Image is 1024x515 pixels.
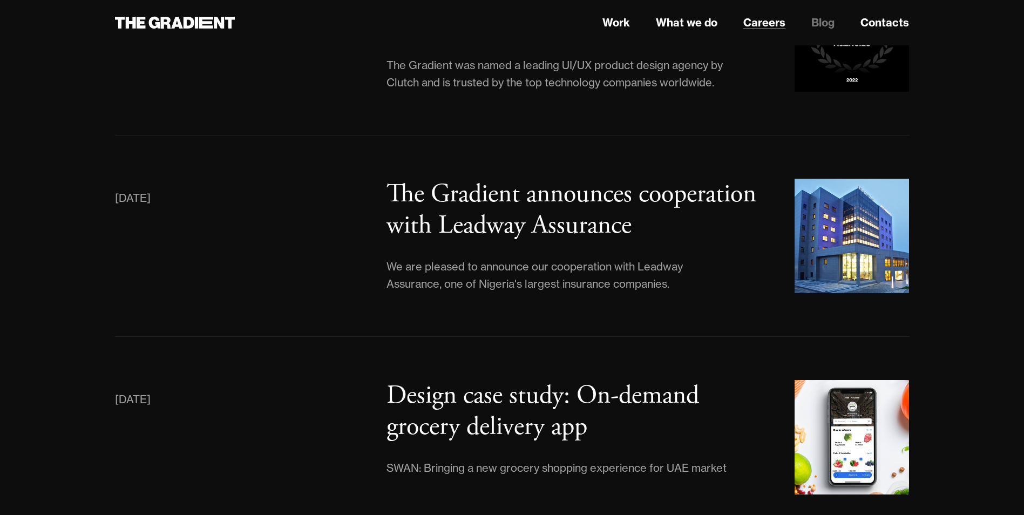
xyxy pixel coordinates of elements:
a: What we do [656,15,717,31]
a: Contacts [860,15,909,31]
div: [DATE] [115,391,151,408]
div: We are pleased to announce our cooperation with Leadway Assurance, one of Nigeria's largest insur... [386,258,730,293]
a: [DATE]Design case study: On-demand grocery delivery appSWAN: Bringing a new grocery shopping expe... [115,380,910,494]
a: Careers [743,15,785,31]
div: The Gradient was named a leading UI/UX product design agency by Clutch and is trusted by the top ... [386,57,730,91]
div: [DATE] [115,189,151,207]
a: Work [602,15,630,31]
a: [DATE]The Gradient announces cooperation with Leadway AssuranceWe are pleased to announce our coo... [115,179,910,293]
a: Blog [811,15,835,31]
h3: The Gradient announces cooperation with Leadway Assurance [386,178,756,242]
h3: Design case study: On-demand grocery delivery app [386,379,699,443]
div: SWAN: Bringing a new grocery shopping experience for UAE market [386,459,727,477]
